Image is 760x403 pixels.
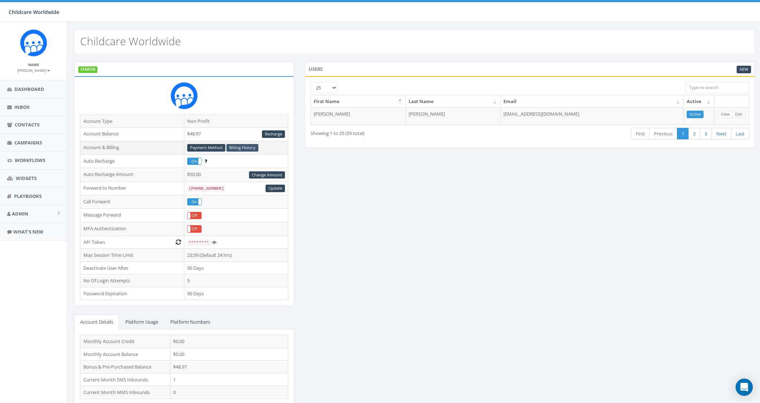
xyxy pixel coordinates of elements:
[15,157,45,163] span: Workflows
[14,139,42,146] span: Campaigns
[80,154,184,168] td: Auto Recharge
[187,212,201,219] div: OnOff
[165,315,216,329] a: Platform Numbers
[187,158,201,165] div: OnOff
[74,315,119,329] a: Account Details
[170,348,288,361] td: $0.00
[311,95,406,108] th: First Name: activate to sort column descending
[188,199,201,205] label: On
[688,128,700,140] a: 2
[406,95,501,108] th: Last Name: activate to sort column ascending
[80,249,184,262] td: Max Session Time Limit
[80,261,184,274] td: Deactivate User After
[80,361,170,374] td: Bonus & Pre-Purchased Balance
[311,107,406,125] td: [PERSON_NAME]
[685,82,749,93] input: Type to search
[80,168,184,182] td: Auto Recharge Amount
[170,373,288,386] td: 1
[170,335,288,348] td: $0.00
[80,287,184,300] td: Password Expiration
[20,29,47,56] img: Rally_Corp_Icon.png
[731,128,749,140] a: Last
[15,121,40,128] span: Contacts
[28,62,39,67] small: Name
[14,193,42,199] span: Playbooks
[187,198,201,205] div: OnOff
[80,274,184,287] td: No Of Login Attempts
[305,62,755,76] div: Users
[188,212,201,219] label: Off
[80,182,184,195] td: Forward to Number
[631,128,650,140] a: First
[13,228,43,235] span: What's New
[226,144,258,152] a: Billing History
[80,386,170,399] td: Current Month MMS Inbounds
[9,9,59,15] span: Childcare Worldwide
[80,115,184,128] td: Account Type
[266,185,285,192] a: Update
[649,128,677,140] a: Previous
[687,111,704,118] a: Active
[80,222,184,236] td: MFA Authentication
[80,335,170,348] td: Monthly Account Credit
[184,249,288,262] td: 23:59 (Default 24 hrs)
[501,95,684,108] th: Email: activate to sort column ascending
[78,66,97,73] label: STARTER
[80,209,184,222] td: Message Forward
[80,373,170,386] td: Current Month SMS Inbounds
[187,144,225,152] a: Payment Method
[171,82,198,109] img: Rally_Corp_Icon.png
[184,287,288,300] td: 90 Days
[80,141,184,154] td: Account & Billing
[677,128,689,140] a: 1
[188,158,201,165] label: On
[262,130,285,138] a: Recharge
[17,68,50,73] small: [PERSON_NAME]
[184,261,288,274] td: 90 Days
[732,111,745,118] a: Edit
[80,195,184,209] td: Call Forward
[170,386,288,399] td: 0
[700,128,712,140] a: 3
[204,158,207,164] span: Enable to prevent campaign failure.
[187,185,225,192] code: [PHONE_NUMBER]
[406,107,501,125] td: [PERSON_NAME]
[188,226,201,232] label: Off
[187,225,201,232] div: OnOff
[718,111,733,118] a: View
[176,240,181,244] i: Generate New Token
[249,171,285,179] a: Change Amount
[120,315,164,329] a: Platform Usage
[12,210,28,217] span: Admin
[80,348,170,361] td: Monthly Account Balance
[170,361,288,374] td: $48.97
[80,128,184,141] td: Account Balance
[184,168,288,182] td: $50.00
[684,95,714,108] th: Active: activate to sort column ascending
[17,67,50,73] a: [PERSON_NAME]
[80,236,184,249] td: API Token
[184,128,288,141] td: $48.97
[16,175,37,181] span: Widgets
[736,379,753,396] div: Open Intercom Messenger
[14,86,44,92] span: Dashboard
[501,107,684,125] td: [EMAIL_ADDRESS][DOMAIN_NAME]
[80,35,181,47] h2: Childcare Worldwide
[737,66,751,73] a: New
[184,274,288,287] td: 5
[711,128,731,140] a: Next
[14,104,30,110] span: Inbox
[310,127,487,137] div: Showing 1 to 25 (55 total)
[184,115,288,128] td: Non Profit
